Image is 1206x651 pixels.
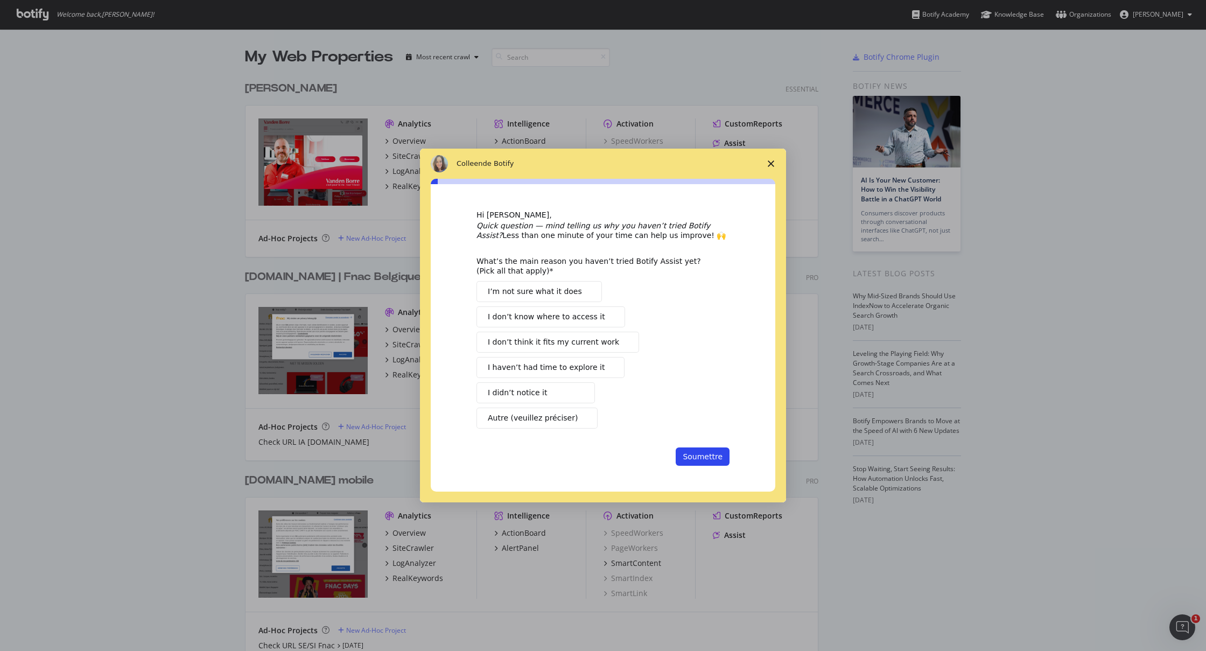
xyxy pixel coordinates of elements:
[476,210,730,221] div: Hi [PERSON_NAME],
[488,311,605,323] span: I don’t know where to access it
[488,337,619,348] span: I don’t think it fits my current work
[476,332,639,353] button: I don’t think it fits my current work
[476,408,598,429] button: Autre (veuillez préciser)
[476,382,595,403] button: I didn’t notice it
[476,306,625,327] button: I don’t know where to access it
[431,155,448,172] img: Profile image for Colleen
[476,357,625,378] button: I haven’t had time to explore it
[483,159,514,167] span: de Botify
[488,362,605,373] span: I haven’t had time to explore it
[756,149,786,179] span: Fermer l'enquête
[488,387,547,398] span: I didn’t notice it
[476,221,710,240] i: Quick question — mind telling us why you haven’t tried Botify Assist?
[488,412,578,424] span: Autre (veuillez préciser)
[476,281,602,302] button: I’m not sure what it does
[457,159,483,167] span: Colleen
[476,221,730,240] div: Less than one minute of your time can help us improve! 🙌
[476,256,713,276] div: What’s the main reason you haven’t tried Botify Assist yet? (Pick all that apply)
[676,447,730,466] button: Soumettre
[488,286,582,297] span: I’m not sure what it does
